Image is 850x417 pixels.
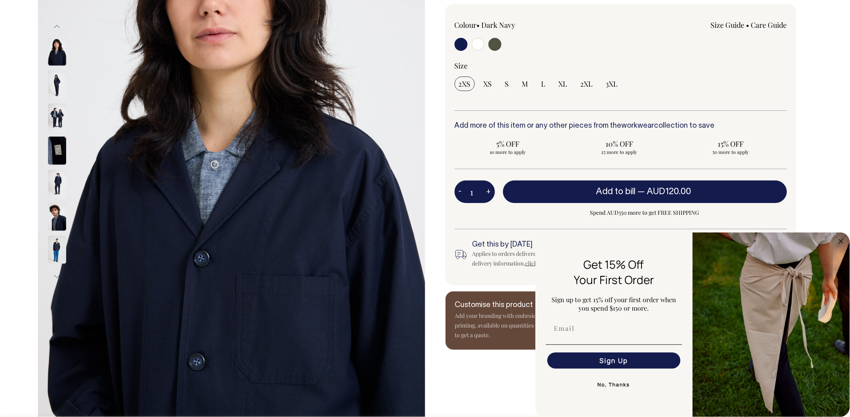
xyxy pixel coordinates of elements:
[547,320,681,336] input: Email
[606,79,618,89] span: 3XL
[526,259,550,267] a: click here
[596,188,636,196] span: Add to bill
[566,137,673,158] input: 10% OFF 25 more to apply
[503,180,787,203] button: Add to bill —AUD120.00
[522,79,528,89] span: M
[455,137,562,158] input: 5% OFF 10 more to apply
[678,137,785,158] input: 15% OFF 50 more to apply
[602,77,622,91] input: 3XL
[682,149,781,155] span: 50 more to apply
[574,272,654,287] span: Your First Order
[682,139,781,149] span: 15% OFF
[48,137,66,165] img: dark-navy
[477,20,480,30] span: •
[48,104,66,132] img: dark-navy
[570,149,669,155] span: 25 more to apply
[693,232,850,417] img: 5e34ad8f-4f05-4173-92a8-ea475ee49ac9.jpeg
[638,188,693,196] span: —
[537,77,550,91] input: L
[459,139,558,149] span: 5% OFF
[480,77,496,91] input: XS
[836,237,846,246] button: Close dialog
[455,61,787,71] div: Size
[584,257,644,272] span: Get 15% Off
[48,71,66,99] img: dark-navy
[455,301,584,309] h6: Customise this product
[647,188,691,196] span: AUD120.00
[455,311,584,340] p: Add your branding with embroidery and screen printing, available on quantities over 25. Contact u...
[503,208,787,218] span: Spend AUD350 more to get FREE SHIPPING
[51,268,63,286] button: Next
[552,295,677,312] span: Sign up to get 15% off your first order when you spend $150 or more.
[622,122,654,129] a: workwear
[455,122,787,130] h6: Add more of this item or any other pieces from the collection to save
[518,77,533,91] input: M
[484,79,492,89] span: XS
[546,377,682,393] button: No, Thanks
[51,18,63,36] button: Previous
[482,20,516,30] label: Dark Navy
[711,20,745,30] a: Size Guide
[459,79,471,89] span: 2XS
[455,77,475,91] input: 2XS
[559,79,568,89] span: XL
[746,20,750,30] span: •
[570,139,669,149] span: 10% OFF
[459,149,558,155] span: 10 more to apply
[472,249,636,268] div: Applies to orders delivered in Australian metro areas. For all delivery information, .
[535,232,850,417] div: FLYOUT Form
[48,170,66,198] img: dark-navy
[505,79,509,89] span: S
[555,77,572,91] input: XL
[48,236,66,264] img: dark-navy
[48,37,66,66] img: dark-navy
[751,20,787,30] a: Care Guide
[581,79,593,89] span: 2XL
[455,184,466,200] button: -
[455,20,588,30] div: Colour
[501,77,513,91] input: S
[547,353,681,369] button: Sign Up
[541,79,546,89] span: L
[576,77,597,91] input: 2XL
[482,184,495,200] button: +
[48,203,66,231] img: dark-navy
[472,241,636,249] h6: Get this by [DATE]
